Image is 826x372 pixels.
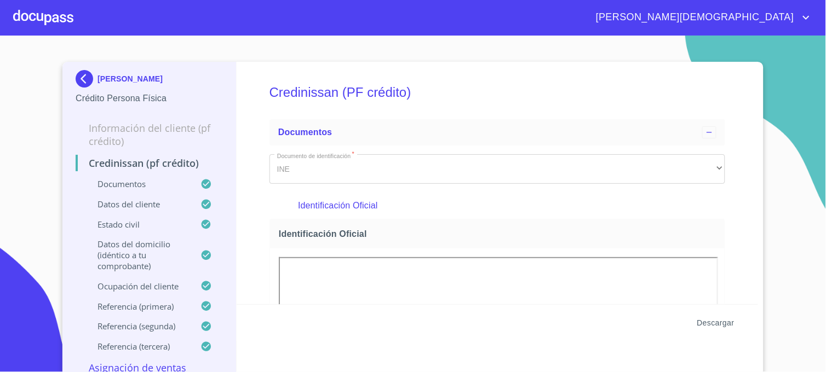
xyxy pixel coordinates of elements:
[76,178,200,189] p: Documentos
[279,228,720,240] span: Identificación Oficial
[588,9,800,26] span: [PERSON_NAME][DEMOGRAPHIC_DATA]
[76,156,223,170] p: Credinissan (PF crédito)
[298,199,696,212] p: Identificación Oficial
[76,239,200,271] p: Datos del domicilio (idéntico a tu comprobante)
[76,219,200,230] p: Estado Civil
[269,154,725,184] div: INE
[76,341,200,352] p: Referencia (tercera)
[697,316,735,330] span: Descargar
[269,119,725,146] div: Documentos
[76,70,223,92] div: [PERSON_NAME]
[693,313,739,333] button: Descargar
[76,199,200,210] p: Datos del cliente
[76,121,223,148] p: Información del cliente (PF crédito)
[76,92,223,105] p: Crédito Persona Física
[76,281,200,292] p: Ocupación del Cliente
[76,321,200,332] p: Referencia (segunda)
[97,74,163,83] p: [PERSON_NAME]
[76,70,97,88] img: Docupass spot blue
[588,9,813,26] button: account of current user
[278,127,332,137] span: Documentos
[269,70,725,115] h5: Credinissan (PF crédito)
[76,301,200,312] p: Referencia (primera)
